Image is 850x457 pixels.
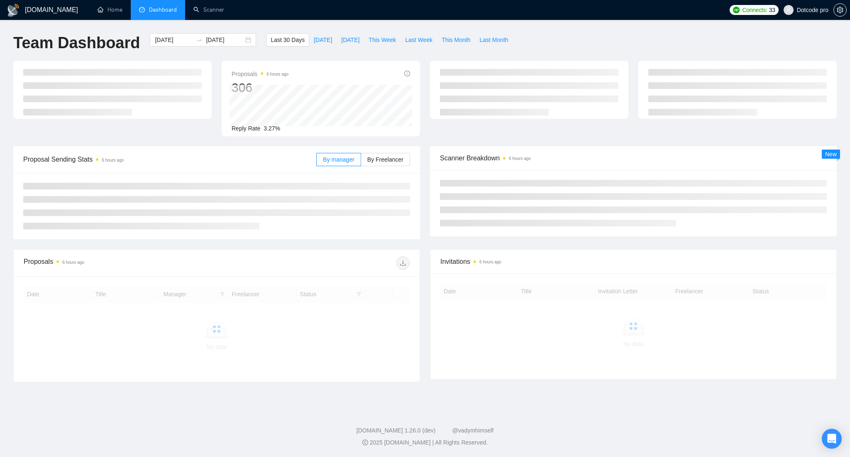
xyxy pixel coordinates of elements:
span: Last Month [479,35,508,44]
span: Reply Rate [232,125,260,132]
div: Open Intercom Messenger [822,429,842,449]
button: setting [833,3,847,17]
span: Dashboard [149,6,177,13]
input: Start date [155,35,193,44]
button: [DATE] [337,33,364,47]
span: Connects: [742,5,767,15]
span: This Month [442,35,470,44]
span: setting [834,7,846,13]
span: [DATE] [341,35,359,44]
div: 2025 [DOMAIN_NAME] | All Rights Reserved. [7,438,843,447]
button: [DATE] [309,33,337,47]
a: searchScanner [193,6,224,13]
span: Proposals [232,69,288,79]
a: homeHome [98,6,122,13]
input: End date [206,35,244,44]
time: 6 hours ago [102,158,124,162]
span: New [825,151,837,157]
span: Last Week [405,35,432,44]
h1: Team Dashboard [13,33,140,53]
span: By Freelancer [367,156,403,163]
span: to [196,37,203,43]
span: Scanner Breakdown [440,153,827,163]
span: info-circle [404,71,410,76]
a: setting [833,7,847,13]
time: 6 hours ago [479,260,501,264]
button: Last Week [401,33,437,47]
span: copyright [362,440,368,445]
button: Last Month [475,33,513,47]
span: dashboard [139,7,145,12]
span: user [786,7,791,13]
span: By manager [323,156,354,163]
img: logo [7,4,20,17]
span: This Week [369,35,396,44]
span: [DATE] [314,35,332,44]
a: [DOMAIN_NAME] 1.26.0 (dev) [357,427,436,434]
time: 6 hours ago [266,72,288,76]
span: 33 [769,5,775,15]
time: 6 hours ago [62,260,84,265]
time: 6 hours ago [509,156,531,161]
span: Last 30 Days [271,35,305,44]
button: Last 30 Days [266,33,309,47]
button: This Month [437,33,475,47]
span: 3.27% [264,125,280,132]
span: swap-right [196,37,203,43]
button: This Week [364,33,401,47]
span: Invitations [440,256,826,267]
div: 306 [232,80,288,96]
div: Proposals [24,256,217,270]
span: Proposal Sending Stats [23,154,316,165]
img: upwork-logo.png [733,7,740,13]
a: @vadymhimself [452,427,493,434]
